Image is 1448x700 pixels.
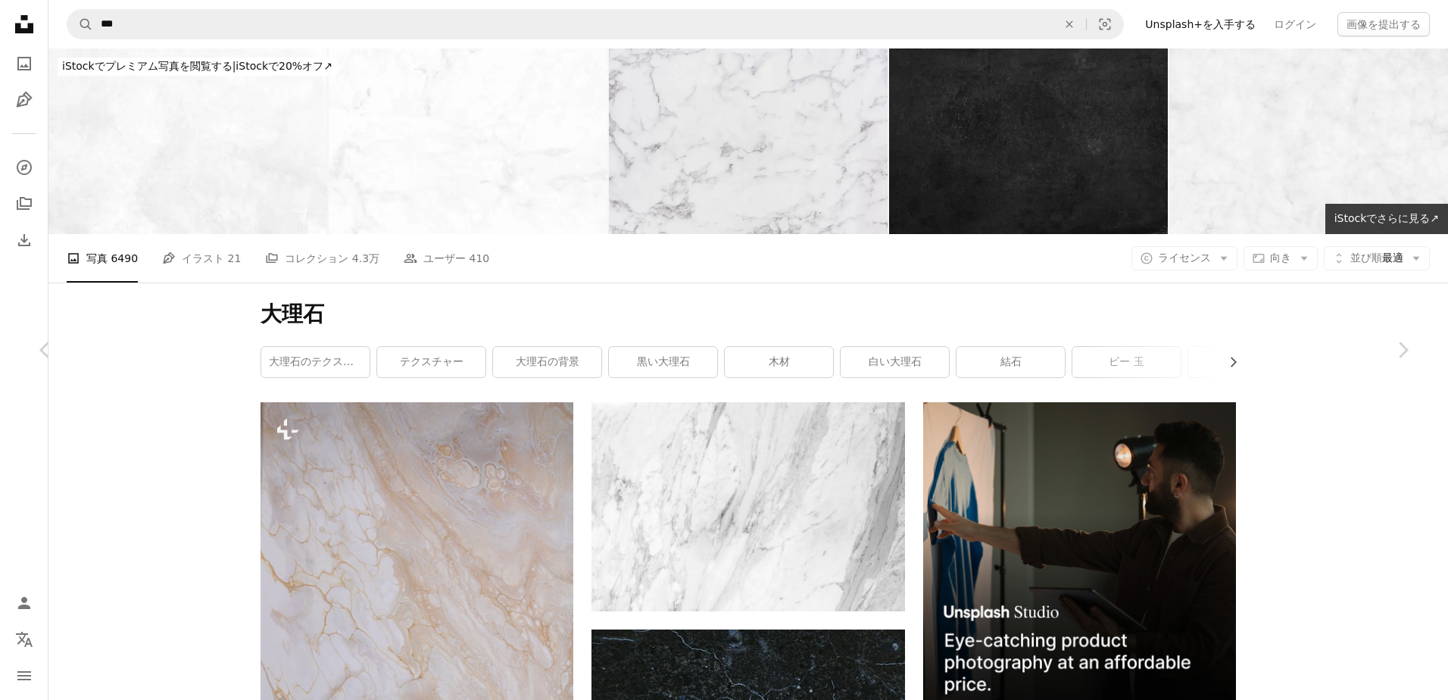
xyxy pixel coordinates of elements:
img: 白い大理石の壁のクローズアップ [591,402,904,611]
a: 探す [9,152,39,183]
a: コレクション [9,189,39,219]
a: ダウンロード履歴 [9,225,39,255]
button: Unsplashで検索する [67,10,93,39]
span: iStockでプレミアム写真を閲覧する | [62,60,236,72]
a: ログイン / 登録する [9,588,39,618]
a: 大理石のテクスチャ [261,347,370,377]
a: ユーザー 410 [404,234,489,283]
a: 次へ [1357,277,1448,423]
span: 21 [228,250,242,267]
button: リストを右にスクロールする [1219,347,1236,377]
a: 大理石の背景 [493,347,601,377]
img: White grey marble seamless glitter texture background, counter top view of tile stone floor in na... [329,48,607,234]
button: 向き [1244,246,1318,270]
a: 写真 [9,48,39,79]
a: 結石 [956,347,1065,377]
button: 言語 [9,624,39,655]
img: 黒い模様の白い大理石 [609,48,888,234]
span: 410 [470,250,490,267]
a: 花崗岩 [1188,347,1297,377]
form: サイト内でビジュアルを探す [67,9,1124,39]
span: iStockで20%オフ ↗ [62,60,332,72]
a: イラスト 21 [162,234,241,283]
a: ログイン [1265,12,1325,36]
span: iStockでさらに見る ↗ [1334,212,1439,224]
h1: 大理石 [261,301,1236,328]
a: iStockでプレミアム写真を閲覧する|iStockで20%オフ↗ [48,48,346,85]
a: 木材 [725,347,833,377]
a: iStockでさらに見る↗ [1325,204,1448,234]
span: 最適 [1350,251,1403,266]
a: テクスチャー [377,347,485,377]
button: 全てクリア [1053,10,1086,39]
a: コレクション 4.3万 [265,234,379,283]
img: 黒グランジ背景 [889,48,1168,234]
button: 画像を提出する [1337,12,1430,36]
a: 白と金の大理石のカウンタートップ [261,630,573,644]
a: 白い大理石の壁のクローズアップ [591,499,904,513]
img: 白大理石の自然パターンの背景。 [1169,48,1448,234]
a: 白い大理石 [841,347,949,377]
button: ライセンス [1131,246,1237,270]
img: 大理石, 抽象, クリスマス, ホワイト, グレー, グランジ, テクスチャ, 波, パターン, 雪, 氷, 流氷, ヒル, シルバー, 冬, 背景, 絵筆, 軽量, 鉛筆, 石炭, 落書き, ... [48,48,327,234]
button: ビジュアル検索 [1087,10,1123,39]
a: ビー 玉 [1072,347,1181,377]
button: 並び順最適 [1324,246,1430,270]
span: ライセンス [1158,252,1211,264]
span: 4.3万 [352,250,379,267]
a: Unsplash+を入手する [1136,12,1265,36]
a: イラスト [9,85,39,115]
span: 並び順 [1350,252,1382,264]
button: メニュー [9,661,39,691]
a: 黒い大理石 [609,347,717,377]
span: 向き [1270,252,1291,264]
